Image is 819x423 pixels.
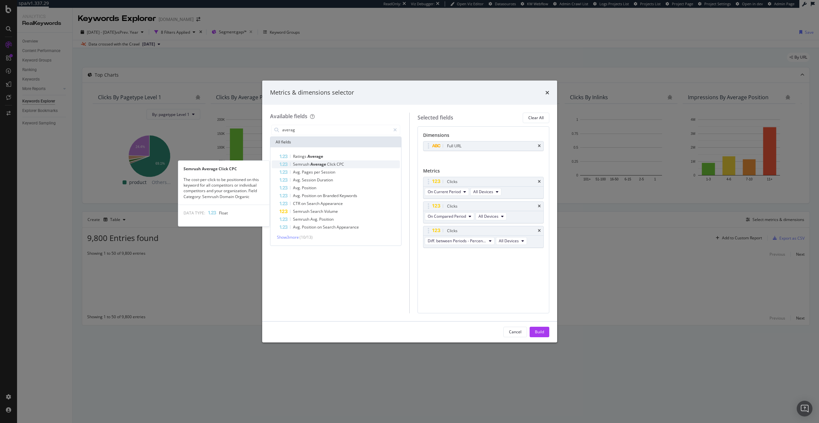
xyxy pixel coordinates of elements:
div: The cost-per-click to be positioned on this keyword for all competitors or individual competitors... [178,177,269,199]
span: Avg. [310,216,319,222]
div: Dimensions [423,132,544,141]
div: Metrics [423,168,544,177]
span: Position [302,193,317,198]
button: Clear All [523,113,549,123]
div: times [545,88,549,97]
span: Avg. [293,169,302,175]
div: ClickstimesDiff. between Periods - PercentageAll Devices [423,226,544,248]
span: Branded [323,193,340,198]
span: CTR [293,201,301,206]
div: Cancel [509,329,521,335]
div: Available fields [270,113,307,120]
span: Semrush [293,209,310,214]
div: Clicks [447,178,458,185]
div: All fields [270,137,401,147]
span: Position [319,216,334,222]
span: Session [302,177,317,183]
div: Clicks [447,228,458,234]
span: Average [307,154,323,159]
button: All Devices [476,212,507,220]
div: times [538,229,541,233]
span: On Current Period [428,189,461,194]
span: All Devices [499,238,519,244]
span: Search [307,201,321,206]
span: on [317,224,323,230]
span: Keywords [340,193,357,198]
div: Semrush Average Click CPC [178,166,269,172]
button: All Devices [496,237,527,245]
span: Position [302,185,316,191]
span: CPC [337,161,344,167]
span: ( 10 / 13 ) [300,234,313,240]
span: Volume [324,209,338,214]
span: All Devices [478,213,498,219]
div: Metrics & dimensions selector [270,88,354,97]
span: Diff. between Periods - Percentage [428,238,486,244]
span: Semrush [293,216,310,222]
span: Pages [302,169,314,175]
span: Duration [317,177,333,183]
span: Position [302,224,317,230]
button: On Compared Period [425,212,474,220]
span: Search [323,224,337,230]
span: Session [321,169,335,175]
span: on [317,193,323,198]
span: Click [327,161,337,167]
span: Ratings [293,154,307,159]
span: All Devices [473,189,493,194]
span: Avg. [293,185,302,191]
button: Build [530,327,549,337]
div: times [538,180,541,184]
div: modal [262,81,557,342]
div: Full URL [447,143,461,149]
span: Avg. [293,224,302,230]
div: Clear All [528,115,544,120]
div: ClickstimesOn Compared PeriodAll Devices [423,201,544,223]
span: Average [310,161,327,167]
div: times [538,204,541,208]
div: Selected fields [418,114,453,121]
span: on [301,201,307,206]
span: Semrush [293,161,310,167]
span: Avg. [293,193,302,198]
span: Show 3 more [277,234,299,240]
span: Search [310,209,324,214]
input: Search by field name [282,125,391,135]
div: Open Intercom Messenger [797,401,812,416]
button: Cancel [503,327,527,337]
div: Clicks [447,203,458,210]
span: per [314,169,321,175]
div: Build [535,329,544,335]
button: Diff. between Periods - Percentage [425,237,495,245]
div: Full URLtimes [423,141,544,151]
span: Avg. [293,177,302,183]
span: Appearance [337,224,359,230]
span: Appearance [321,201,343,206]
button: All Devices [470,188,501,196]
button: On Current Period [425,188,469,196]
div: ClickstimesOn Current PeriodAll Devices [423,177,544,199]
span: On Compared Period [428,213,466,219]
div: times [538,144,541,148]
